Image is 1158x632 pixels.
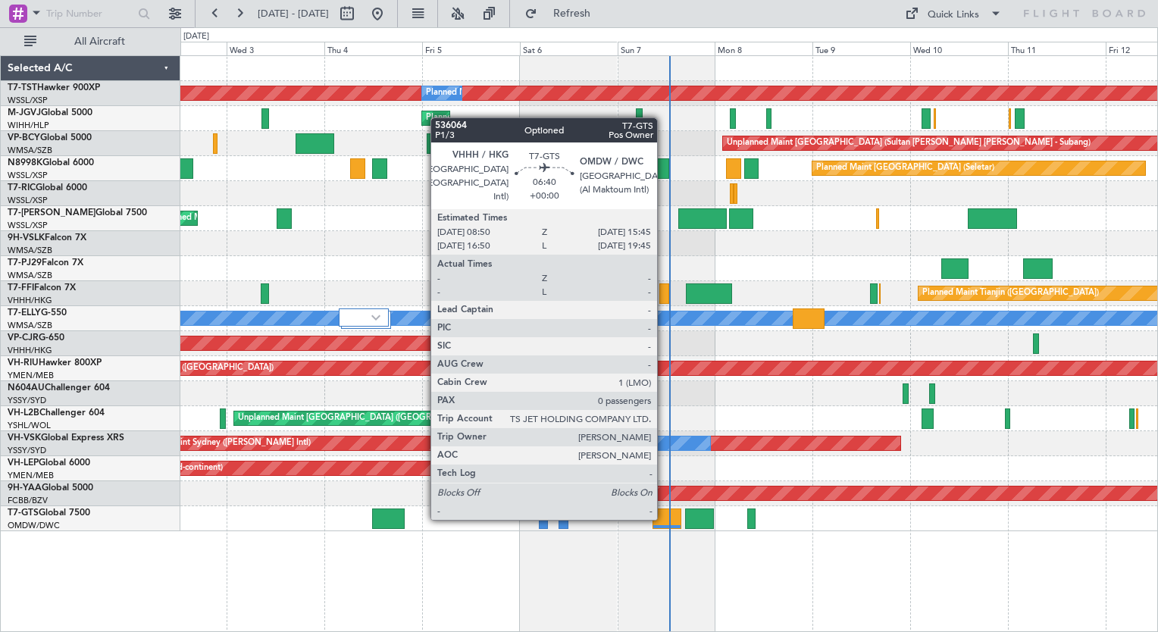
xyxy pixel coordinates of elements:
a: T7-RICGlobal 6000 [8,183,87,192]
a: OMDW/DWC [8,520,60,531]
a: WSSL/XSP [8,170,48,181]
a: WMSA/SZB [8,270,52,281]
a: 9H-YAAGlobal 5000 [8,483,93,493]
span: [DATE] - [DATE] [258,7,329,20]
span: VH-L2B [8,408,39,418]
div: Fri 5 [422,42,520,55]
a: VH-L2BChallenger 604 [8,408,105,418]
div: Planned Maint [GEOGRAPHIC_DATA] (Seletar) [816,157,994,180]
div: Quick Links [928,8,979,23]
div: [DATE] [183,30,209,43]
span: VP-CJR [8,333,39,343]
a: YMEN/MEB [8,370,54,381]
a: T7-TSTHawker 900XP [8,83,100,92]
a: WMSA/SZB [8,245,52,256]
a: T7-PJ29Falcon 7X [8,258,83,268]
a: T7-ELLYG-550 [8,308,67,318]
div: Thu 4 [324,42,422,55]
div: Mon 8 [715,42,812,55]
a: T7-FFIFalcon 7X [8,283,76,293]
span: T7-[PERSON_NAME] [8,208,95,217]
a: VP-CJRG-650 [8,333,64,343]
span: 9H-VSLK [8,233,45,242]
a: 9H-VSLKFalcon 7X [8,233,86,242]
a: N604AUChallenger 604 [8,383,110,393]
div: Thu 11 [1008,42,1106,55]
a: YSSY/SYD [8,395,46,406]
span: N604AU [8,383,45,393]
div: No Crew [471,432,505,455]
a: WMSA/SZB [8,320,52,331]
a: N8998KGlobal 6000 [8,158,94,167]
a: VHHH/HKG [8,295,52,306]
span: VH-RIU [8,358,39,368]
div: Unplanned Maint Sydney ([PERSON_NAME] Intl) [124,432,311,455]
a: VH-RIUHawker 800XP [8,358,102,368]
div: Sun 7 [618,42,715,55]
span: T7-PJ29 [8,258,42,268]
a: FCBB/BZV [8,495,48,506]
span: VP-BCY [8,133,40,142]
input: Trip Number [46,2,133,25]
a: VP-BCYGlobal 5000 [8,133,92,142]
button: Refresh [518,2,609,26]
div: Sat 6 [520,42,618,55]
div: Wed 3 [227,42,324,55]
span: VH-VSK [8,433,41,443]
img: arrow-gray.svg [488,314,497,321]
a: T7-[PERSON_NAME]Global 7500 [8,208,147,217]
img: arrow-gray.svg [371,314,380,321]
span: T7-FFI [8,283,34,293]
div: Unplanned Maint [GEOGRAPHIC_DATA] (Sultan [PERSON_NAME] [PERSON_NAME] - Subang) [727,132,1091,155]
button: Quick Links [897,2,1009,26]
a: WMSA/SZB [8,145,52,156]
button: All Aircraft [17,30,164,54]
div: Tue 9 [812,42,910,55]
a: VH-VSKGlobal Express XRS [8,433,124,443]
a: WSSL/XSP [8,95,48,106]
a: VH-LEPGlobal 6000 [8,458,90,468]
span: T7-ELLY [8,308,41,318]
a: WSSL/XSP [8,195,48,206]
div: Wed 10 [910,42,1008,55]
a: YSSY/SYD [8,445,46,456]
span: N8998K [8,158,42,167]
span: Refresh [540,8,604,19]
a: WIHH/HLP [8,120,49,131]
span: All Aircraft [39,36,160,47]
div: Planned Maint [426,82,481,105]
span: T7-TST [8,83,37,92]
span: M-JGVJ [8,108,41,117]
a: YSHL/WOL [8,420,51,431]
span: T7-GTS [8,508,39,518]
a: T7-GTSGlobal 7500 [8,508,90,518]
span: VH-LEP [8,458,39,468]
div: Planned Maint Tianjin ([GEOGRAPHIC_DATA]) [922,282,1099,305]
a: YMEN/MEB [8,470,54,481]
div: Unplanned Maint [GEOGRAPHIC_DATA] ([GEOGRAPHIC_DATA]) [238,407,487,430]
a: M-JGVJGlobal 5000 [8,108,92,117]
a: VHHH/HKG [8,345,52,356]
div: Planned Maint [GEOGRAPHIC_DATA] (Seletar) [426,107,604,130]
span: T7-RIC [8,183,36,192]
span: 9H-YAA [8,483,42,493]
a: WSSL/XSP [8,220,48,231]
div: AOG Maint Brazzaville (Maya-maya) [466,482,605,505]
